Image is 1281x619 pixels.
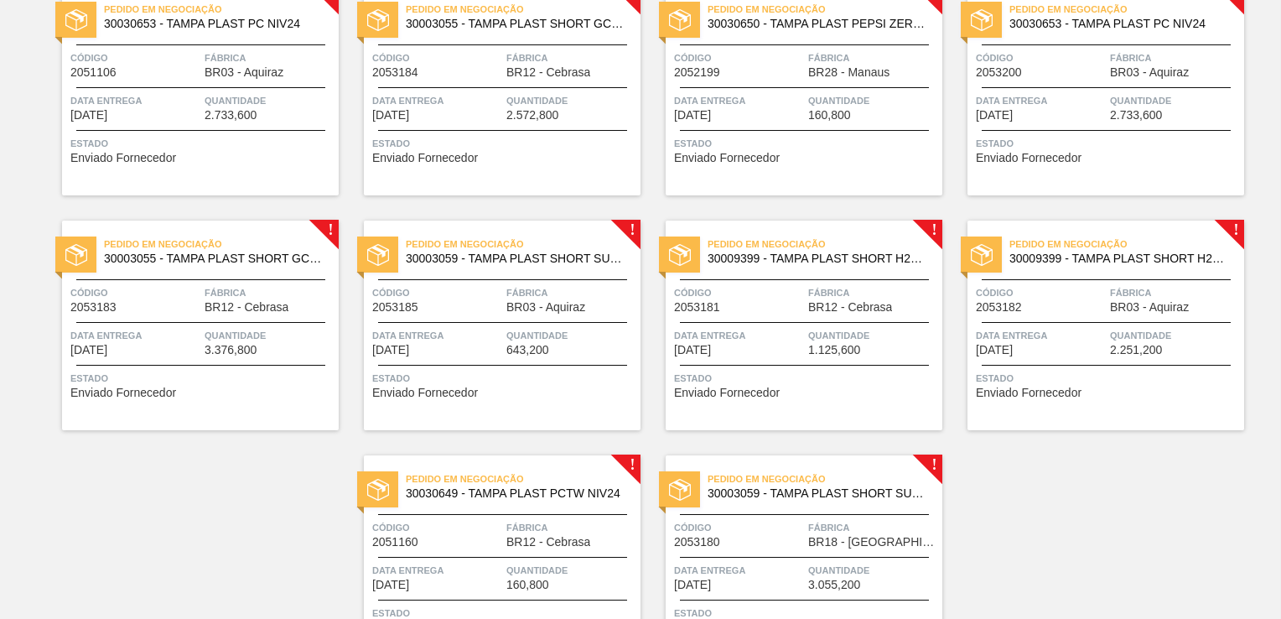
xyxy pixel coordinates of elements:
span: Data Entrega [70,327,200,344]
span: Fábrica [506,519,636,536]
img: estado [971,244,993,266]
span: BR03 - Aquiraz [1110,66,1189,79]
span: Fábrica [808,519,938,536]
span: Quantidade [808,562,938,579]
span: Pedido em Negociação [406,1,640,18]
span: Quantidade [808,92,938,109]
span: 09/12/2025 [70,344,107,356]
span: 02/12/2025 [674,109,711,122]
span: BR12 - Cebrasa [506,66,590,79]
span: 30030653 - TAMPA PLAST PC NIV24 [1009,18,1231,30]
span: Quantidade [506,327,636,344]
span: Status [976,135,1240,152]
span: Fábrica [808,49,938,66]
img: estado [669,9,691,31]
img: estado [65,244,87,266]
span: Código [372,519,502,536]
span: Data Entrega [674,327,804,344]
span: Código [372,284,502,301]
span: Quantidade [1110,327,1240,344]
span: BR03 - Aquiraz [506,301,585,314]
span: Status [372,370,636,387]
span: 2053182 [976,301,1022,314]
span: Pedido em Negociação [406,236,640,252]
a: !estadoPedido em Negociação30009399 - TAMPA PLAST SHORT H2OH LIMAO S/ LINERCódigo2053182FábricaBR... [942,221,1244,430]
img: estado [367,244,389,266]
span: Código [70,284,200,301]
span: 30003059 - TAMPA PLAST SHORT SUKITA S/ LINER [708,487,929,500]
span: Status [674,370,938,387]
span: Fábrica [1110,284,1240,301]
span: Enviado Fornecedor [976,387,1081,399]
span: Data Entrega [372,92,502,109]
span: 01/01/2026 [674,579,711,591]
span: Quantidade [205,92,335,109]
span: Fábrica [506,49,636,66]
img: estado [367,9,389,31]
span: 1.125,600 [808,344,860,356]
span: 2052199 [674,66,720,79]
span: 2.572,800 [506,109,558,122]
span: 30009399 - TAMPA PLAST SHORT H2OH LIMAO S/ LINER [1009,252,1231,265]
span: Código [976,284,1106,301]
span: Status [674,135,938,152]
span: 2053181 [674,301,720,314]
span: Enviado Fornecedor [372,387,478,399]
span: Data Entrega [674,562,804,579]
span: 2053200 [976,66,1022,79]
span: 3.055,200 [808,579,860,591]
img: estado [971,9,993,31]
span: 2053183 [70,301,117,314]
span: Quantidade [205,327,335,344]
span: 2.733,600 [1110,109,1162,122]
img: estado [65,9,87,31]
span: 23/12/2025 [372,579,409,591]
span: Fábrica [1110,49,1240,66]
span: Data Entrega [372,327,502,344]
img: estado [367,479,389,501]
span: Fábrica [205,284,335,301]
span: BR03 - Aquiraz [1110,301,1189,314]
span: 16/12/2025 [372,344,409,356]
img: estado [669,479,691,501]
span: BR12 - Cebrasa [205,301,288,314]
span: Pedido em Negociação [104,1,339,18]
span: Enviado Fornecedor [70,387,176,399]
span: Quantidade [808,327,938,344]
span: Código [674,519,804,536]
span: Código [674,284,804,301]
span: Fábrica [205,49,335,66]
span: 3.376,800 [205,344,257,356]
span: Código [372,49,502,66]
span: Quantidade [1110,92,1240,109]
span: 2053185 [372,301,418,314]
span: 2051106 [70,66,117,79]
span: BR28 - Manaus [808,66,889,79]
span: 02/12/2025 [372,109,409,122]
span: BR12 - Cebrasa [808,301,892,314]
span: 2053184 [372,66,418,79]
span: 30030649 - TAMPA PLAST PCTW NIV24 [406,487,627,500]
span: Pedido em Negociação [1009,236,1244,252]
span: 160,800 [506,579,549,591]
span: BR03 - Aquiraz [205,66,283,79]
span: 30003055 - TAMPA PLAST SHORT GCA S/ LINER [406,18,627,30]
span: Enviado Fornecedor [70,152,176,164]
span: Status [70,370,335,387]
span: Pedido em Negociação [406,471,640,487]
span: BR12 - Cebrasa [506,536,590,549]
span: Enviado Fornecedor [674,387,780,399]
span: 30030653 - TAMPA PLAST PC NIV24 [104,18,325,30]
span: 643,200 [506,344,549,356]
span: 16/12/2025 [674,344,711,356]
span: Fábrica [808,284,938,301]
span: Fábrica [506,284,636,301]
span: 02/12/2025 [70,109,107,122]
a: !estadoPedido em Negociação30003055 - TAMPA PLAST SHORT GCA S/ LINERCódigo2053183FábricaBR12 - Ce... [37,221,339,430]
span: Pedido em Negociação [1009,1,1244,18]
span: Pedido em Negociação [708,471,942,487]
span: 2051160 [372,536,418,549]
span: Data Entrega [976,327,1106,344]
span: Pedido em Negociação [104,236,339,252]
span: 2053180 [674,536,720,549]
